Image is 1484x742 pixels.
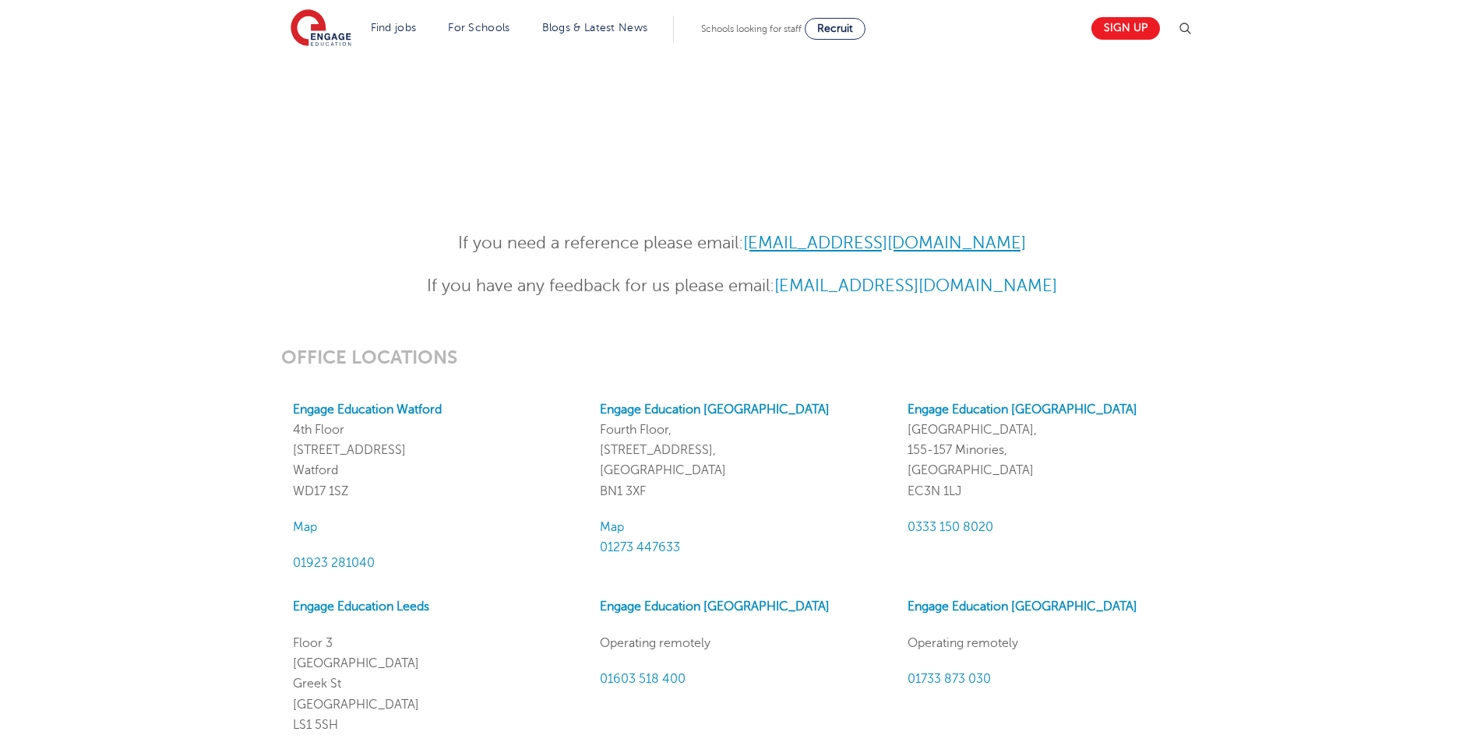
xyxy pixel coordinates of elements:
a: 01273 447633 [600,540,680,554]
a: [EMAIL_ADDRESS][DOMAIN_NAME] [743,234,1026,252]
a: Engage Education [GEOGRAPHIC_DATA] [600,403,830,417]
a: 01923 281040 [293,556,375,570]
h3: OFFICE LOCATIONS [281,346,1203,368]
p: Operating remotely [908,633,1191,653]
span: Schools looking for staff [701,23,802,34]
a: Engage Education Leeds [293,600,429,614]
a: 01603 518 400 [600,672,686,686]
a: Map [600,520,624,534]
a: Engage Education [GEOGRAPHIC_DATA] [908,600,1137,614]
a: For Schools [448,22,509,33]
span: Recruit [817,23,853,34]
a: Sign up [1091,17,1160,40]
p: Floor 3 [GEOGRAPHIC_DATA] Greek St [GEOGRAPHIC_DATA] LS1 5SH [293,633,576,735]
a: Map [293,520,317,534]
p: 4th Floor [STREET_ADDRESS] Watford WD17 1SZ [293,399,576,501]
a: Engage Education [GEOGRAPHIC_DATA] [908,403,1137,417]
a: Recruit [805,18,865,40]
a: Engage Education Watford [293,403,442,417]
a: [EMAIL_ADDRESS][DOMAIN_NAME] [774,276,1057,295]
a: 0333 150 8020 [908,520,993,534]
a: Engage Education [GEOGRAPHIC_DATA] [600,600,830,614]
p: Fourth Floor, [STREET_ADDRESS], [GEOGRAPHIC_DATA] BN1 3XF [600,399,883,501]
p: [GEOGRAPHIC_DATA], 155-157 Minories, [GEOGRAPHIC_DATA] EC3N 1LJ [908,399,1191,501]
p: Operating remotely [600,633,883,653]
p: If you have any feedback for us please email: [360,273,1124,300]
a: 01733 873 030 [908,672,991,686]
a: Find jobs [371,22,417,33]
p: If you need a reference please email: [360,230,1124,257]
img: Engage Education [291,9,351,48]
a: Blogs & Latest News [542,22,648,33]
